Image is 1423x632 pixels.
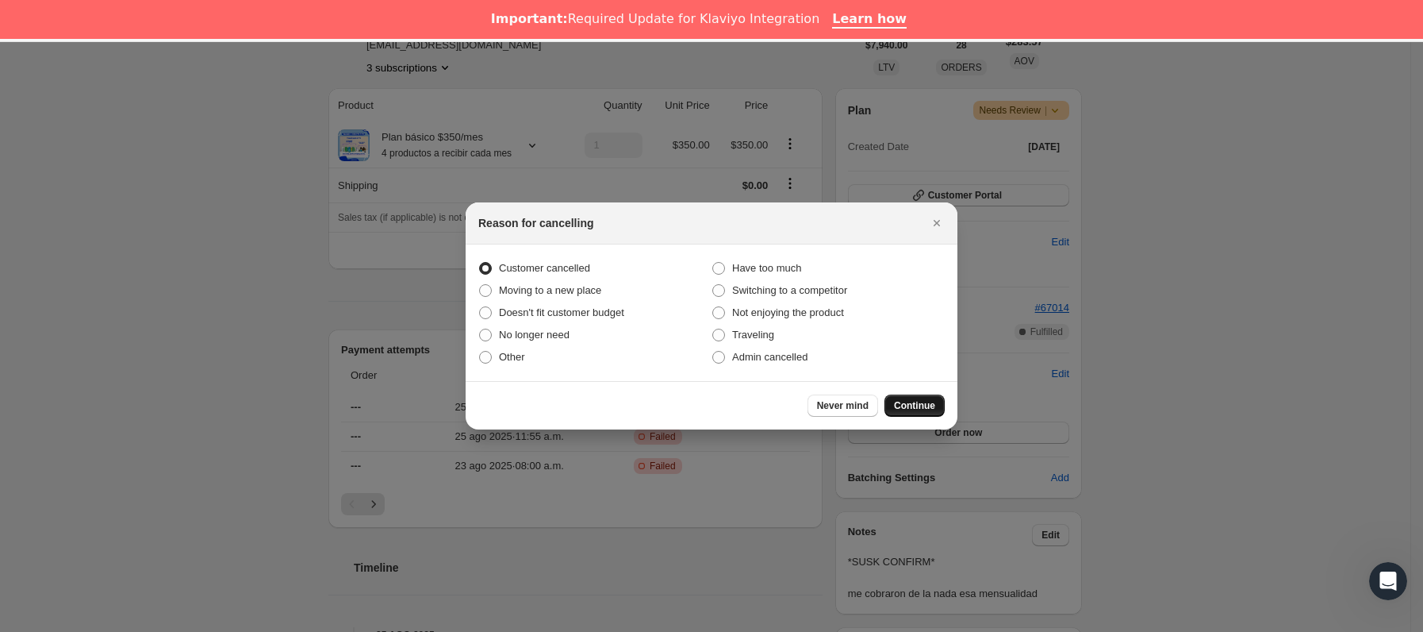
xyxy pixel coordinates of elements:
span: Not enjoying the product [732,306,844,318]
span: Other [499,351,525,363]
span: Have too much [732,262,801,274]
span: Moving to a new place [499,284,601,296]
iframe: Intercom live chat [1369,562,1407,600]
span: Traveling [732,329,774,341]
a: Learn how [832,11,907,29]
span: Admin cancelled [732,351,807,363]
button: Continue [884,395,945,417]
span: No longer need [499,329,570,341]
button: Never mind [807,395,878,417]
button: Cerrar [926,212,948,234]
span: Doesn't fit customer budget [499,306,624,318]
b: Important: [491,11,568,26]
span: Switching to a competitor [732,284,847,296]
span: Customer cancelled [499,262,590,274]
h2: Reason for cancelling [478,215,593,231]
span: Never mind [817,399,869,412]
div: Required Update for Klaviyo Integration [491,11,819,27]
span: Continue [894,399,935,412]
